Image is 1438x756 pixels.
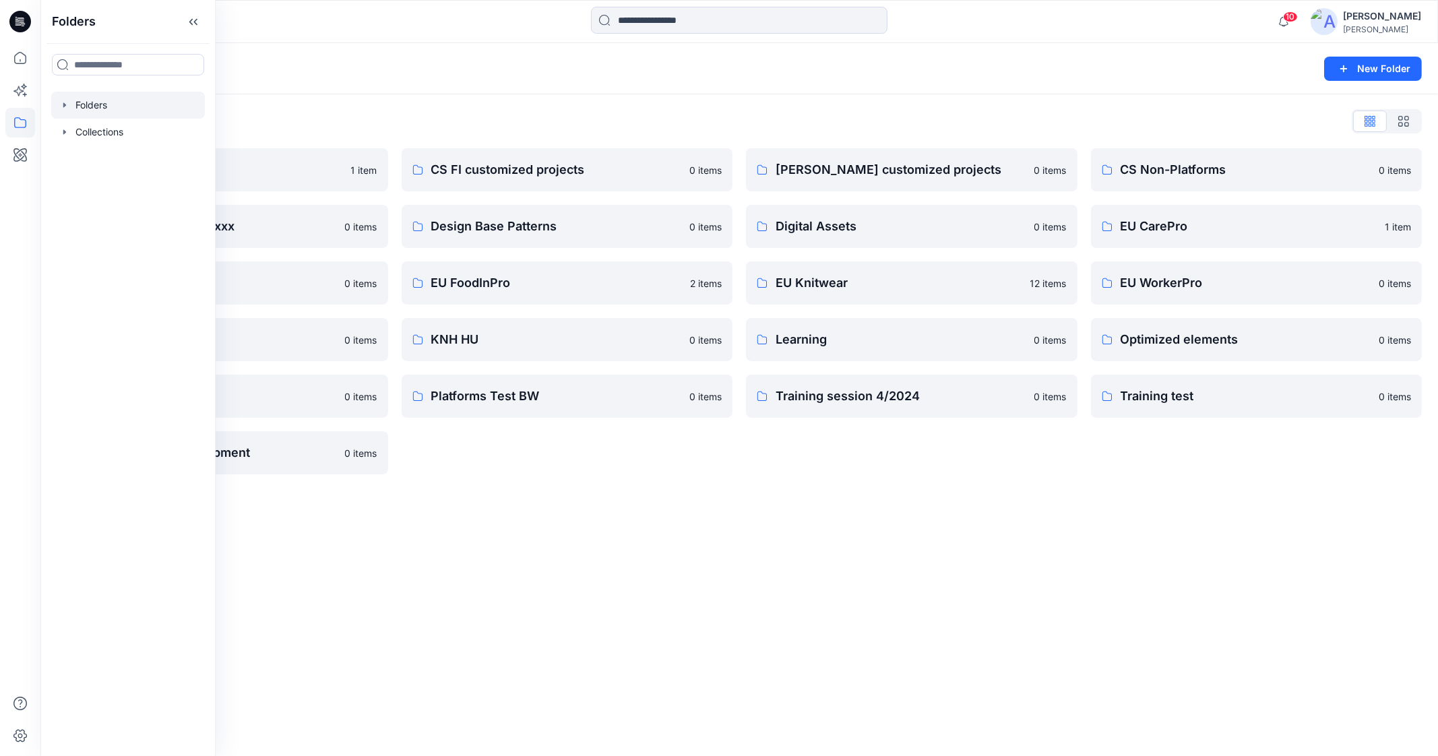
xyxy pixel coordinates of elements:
[689,220,722,234] p: 0 items
[431,387,682,406] p: Platforms Test BW
[402,375,733,418] a: Platforms Test BW0 items
[351,163,377,177] p: 1 item
[345,446,377,460] p: 0 items
[1091,261,1423,305] a: EU WorkerPro0 items
[402,148,733,191] a: CS FI customized projects0 items
[746,318,1077,361] a: Learning0 items
[57,431,388,474] a: WWS Product Development0 items
[1343,8,1421,24] div: [PERSON_NAME]
[776,160,1026,179] p: [PERSON_NAME] customized projects
[1121,160,1371,179] p: CS Non-Platforms
[1121,330,1371,349] p: Optimized elements
[431,274,683,292] p: EU FoodInPro
[746,205,1077,248] a: Digital Assets0 items
[1283,11,1298,22] span: 10
[1379,333,1411,347] p: 0 items
[1121,274,1371,292] p: EU WorkerPro
[431,217,682,236] p: Design Base Patterns
[1324,57,1422,81] button: New Folder
[746,261,1077,305] a: EU Knitwear12 items
[1091,148,1423,191] a: CS Non-Platforms0 items
[776,387,1026,406] p: Training session 4/2024
[1379,276,1411,290] p: 0 items
[1385,220,1411,234] p: 1 item
[1121,217,1377,236] p: EU CarePro
[402,318,733,361] a: KNH HU0 items
[1091,375,1423,418] a: Training test0 items
[345,389,377,404] p: 0 items
[57,375,388,418] a: Platforms0 items
[1379,163,1411,177] p: 0 items
[1343,24,1421,34] div: [PERSON_NAME]
[345,333,377,347] p: 0 items
[57,261,388,305] a: EU CE Garments0 items
[1034,333,1067,347] p: 0 items
[1034,389,1067,404] p: 0 items
[1034,163,1067,177] p: 0 items
[402,205,733,248] a: Design Base Patterns0 items
[431,330,682,349] p: KNH HU
[57,318,388,361] a: Group xx0 items
[345,220,377,234] p: 0 items
[1121,387,1371,406] p: Training test
[689,163,722,177] p: 0 items
[1091,318,1423,361] a: Optimized elements0 items
[57,205,388,248] a: Customer collection xxxx0 items
[57,148,388,191] a: Archive1 item
[402,261,733,305] a: EU FoodInPro2 items
[1091,205,1423,248] a: EU CarePro1 item
[690,276,722,290] p: 2 items
[1030,276,1067,290] p: 12 items
[776,274,1022,292] p: EU Knitwear
[746,375,1077,418] a: Training session 4/20240 items
[1034,220,1067,234] p: 0 items
[776,330,1026,349] p: Learning
[431,160,682,179] p: CS FI customized projects
[689,333,722,347] p: 0 items
[689,389,722,404] p: 0 items
[746,148,1077,191] a: [PERSON_NAME] customized projects0 items
[1311,8,1338,35] img: avatar
[776,217,1026,236] p: Digital Assets
[345,276,377,290] p: 0 items
[1379,389,1411,404] p: 0 items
